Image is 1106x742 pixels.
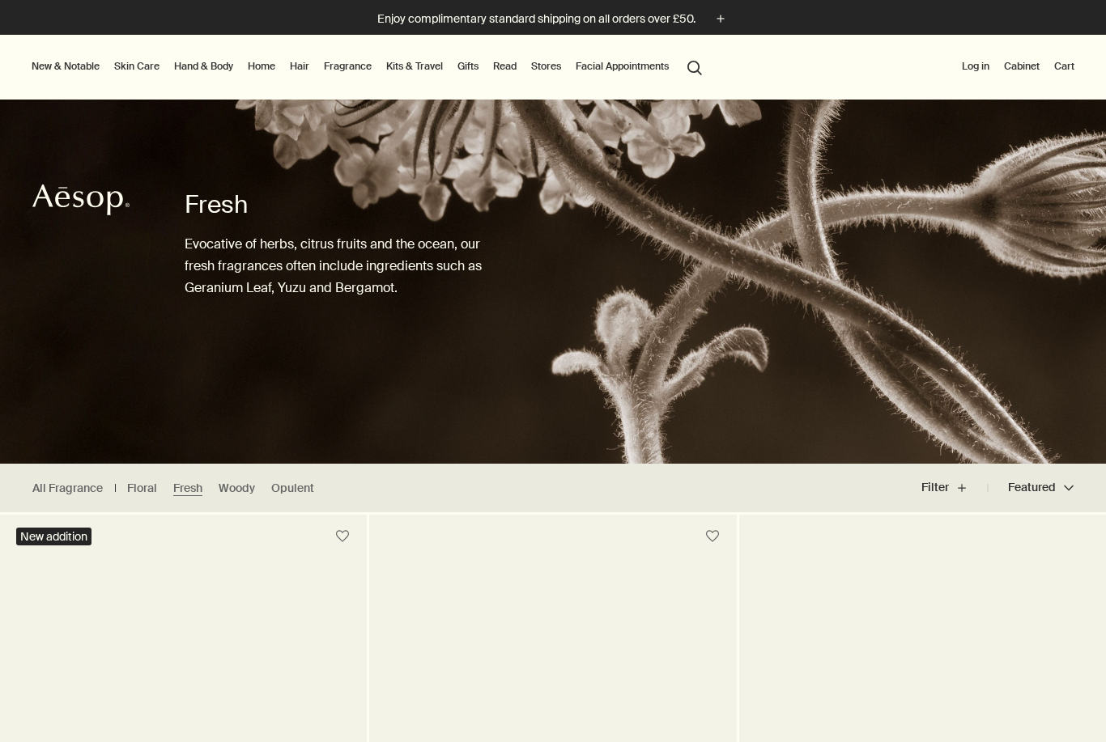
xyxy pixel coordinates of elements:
nav: primary [28,35,709,100]
button: Save to cabinet [698,522,727,551]
button: Stores [528,57,564,76]
a: Fresh [173,481,202,496]
svg: Aesop [32,184,130,216]
button: Filter [921,469,988,507]
a: Woody [219,481,255,496]
a: Aesop [28,180,134,224]
a: Read [490,57,520,76]
a: Opulent [271,481,314,496]
a: Fragrance [321,57,375,76]
button: Open search [680,51,709,82]
div: New addition [16,528,91,545]
a: Skin Care [111,57,163,76]
a: Gifts [454,57,482,76]
button: New & Notable [28,57,103,76]
a: Home [245,57,279,76]
button: Log in [959,57,993,76]
h1: Fresh [185,189,488,221]
button: Enjoy complimentary standard shipping on all orders over £50. [377,10,730,28]
p: Evocative of herbs, citrus fruits and the ocean, our fresh fragrances often include ingredients s... [185,233,488,299]
a: Kits & Travel [383,57,446,76]
a: Hand & Body [171,57,236,76]
button: Save to cabinet [328,522,357,551]
nav: supplementary [959,35,1078,100]
a: Cabinet [1001,57,1043,76]
a: Facial Appointments [572,57,672,76]
button: Cart [1051,57,1078,76]
button: Featured [988,469,1074,507]
a: Floral [127,481,157,496]
a: Hair [287,57,313,76]
p: Enjoy complimentary standard shipping on all orders over £50. [377,11,696,28]
a: All Fragrance [32,481,103,496]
